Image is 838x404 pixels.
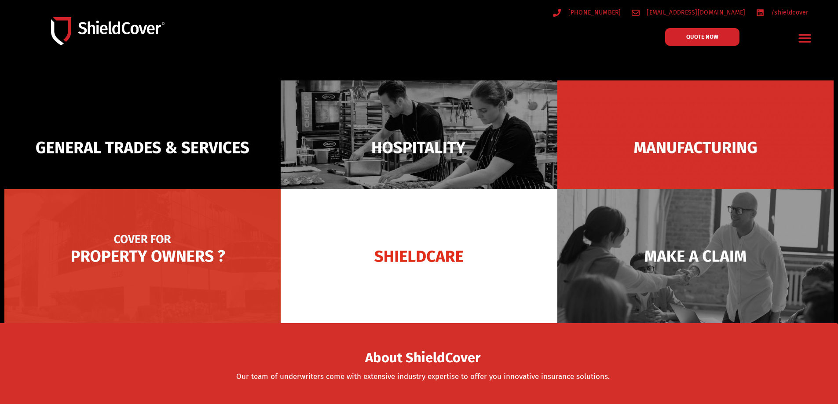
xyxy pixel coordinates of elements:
span: [PHONE_NUMBER] [566,7,621,18]
a: About ShieldCover [365,355,480,364]
a: Our team of underwriters come with extensive industry expertise to offer you innovative insurance... [236,372,610,381]
a: /shieldcover [756,7,809,18]
span: /shieldcover [769,7,809,18]
span: About ShieldCover [365,353,480,364]
a: [EMAIL_ADDRESS][DOMAIN_NAME] [632,7,746,18]
span: [EMAIL_ADDRESS][DOMAIN_NAME] [644,7,745,18]
img: Shield-Cover-Underwriting-Australia-logo-full [51,17,165,45]
a: QUOTE NOW [665,28,739,46]
span: QUOTE NOW [686,34,718,40]
a: [PHONE_NUMBER] [553,7,621,18]
div: Menu Toggle [795,28,816,48]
